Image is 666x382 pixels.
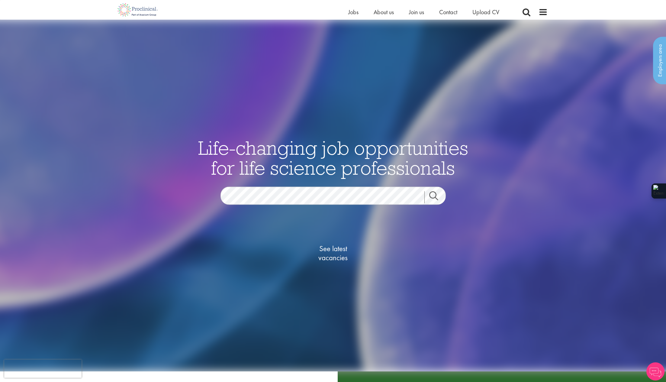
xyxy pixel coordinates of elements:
a: Join us [409,8,424,16]
a: About us [374,8,394,16]
img: Chatbot [646,362,664,380]
iframe: reCAPTCHA [4,360,82,378]
img: Extension Icon [653,185,664,197]
span: Life-changing job opportunities for life science professionals [198,136,468,180]
a: See latestvacancies [303,220,363,286]
a: Contact [439,8,457,16]
a: Upload CV [472,8,499,16]
a: Job search submit button [424,191,450,203]
span: See latest vacancies [303,244,363,262]
a: Jobs [348,8,359,16]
